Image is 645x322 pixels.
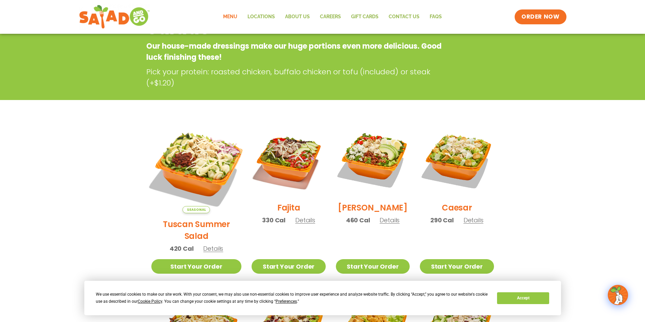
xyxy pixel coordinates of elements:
[442,202,472,214] h2: Caesar
[497,292,549,304] button: Accept
[295,216,315,224] span: Details
[218,9,242,25] a: Menu
[420,123,494,197] img: Product photo for Caesar Salad
[170,244,194,253] span: 420 Cal
[338,202,408,214] h2: [PERSON_NAME]
[336,123,410,197] img: Product photo for Cobb Salad
[252,123,325,197] img: Product photo for Fajita Salad
[346,9,384,25] a: GIFT CARDS
[384,9,425,25] a: Contact Us
[146,41,445,63] p: Our house-made dressings make our huge portions even more delicious. Good luck finishing these!
[430,216,454,225] span: 290 Cal
[277,202,300,214] h2: Fajita
[146,66,448,89] p: Pick your protein: roasted chicken, buffalo chicken or tofu (included) or steak (+$1.20)
[380,216,400,224] span: Details
[346,216,370,225] span: 460 Cal
[521,13,559,21] span: ORDER NOW
[218,9,447,25] nav: Menu
[262,216,285,225] span: 330 Cal
[143,115,249,221] img: Product photo for Tuscan Summer Salad
[464,216,483,224] span: Details
[315,9,346,25] a: Careers
[276,299,297,304] span: Preferences
[425,9,447,25] a: FAQs
[138,299,162,304] span: Cookie Policy
[84,281,561,315] div: Cookie Consent Prompt
[280,9,315,25] a: About Us
[515,9,566,24] a: ORDER NOW
[96,291,489,305] div: We use essential cookies to make our site work. With your consent, we may also use non-essential ...
[336,259,410,274] a: Start Your Order
[242,9,280,25] a: Locations
[182,206,210,213] span: Seasonal
[79,3,150,30] img: new-SAG-logo-768×292
[203,244,223,253] span: Details
[151,218,242,242] h2: Tuscan Summer Salad
[608,286,627,304] img: wpChatIcon
[420,259,494,274] a: Start Your Order
[252,259,325,274] a: Start Your Order
[151,259,242,274] a: Start Your Order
